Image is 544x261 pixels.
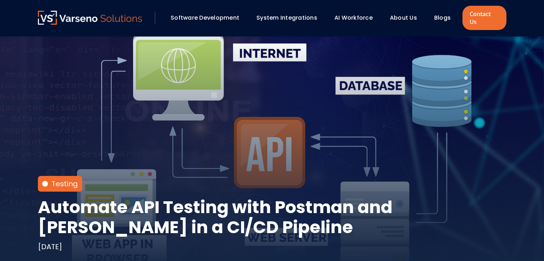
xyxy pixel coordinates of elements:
div: [DATE] [38,242,62,252]
a: About Us [390,14,417,22]
div: Blogs [431,12,461,24]
a: Contact Us [462,6,506,30]
a: Software Development [171,14,239,22]
div: AI Workforce [331,12,383,24]
a: Testing [52,179,78,189]
div: Software Development [167,12,249,24]
div: About Us [386,12,427,24]
div: System Integrations [253,12,327,24]
h1: Automate API Testing with Postman and [PERSON_NAME] in a CI/CD Pipeline [38,197,506,237]
a: AI Workforce [334,14,373,22]
a: Blogs [434,14,451,22]
img: Varseno Solutions – Product Engineering & IT Services [38,11,142,25]
a: System Integrations [256,14,317,22]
